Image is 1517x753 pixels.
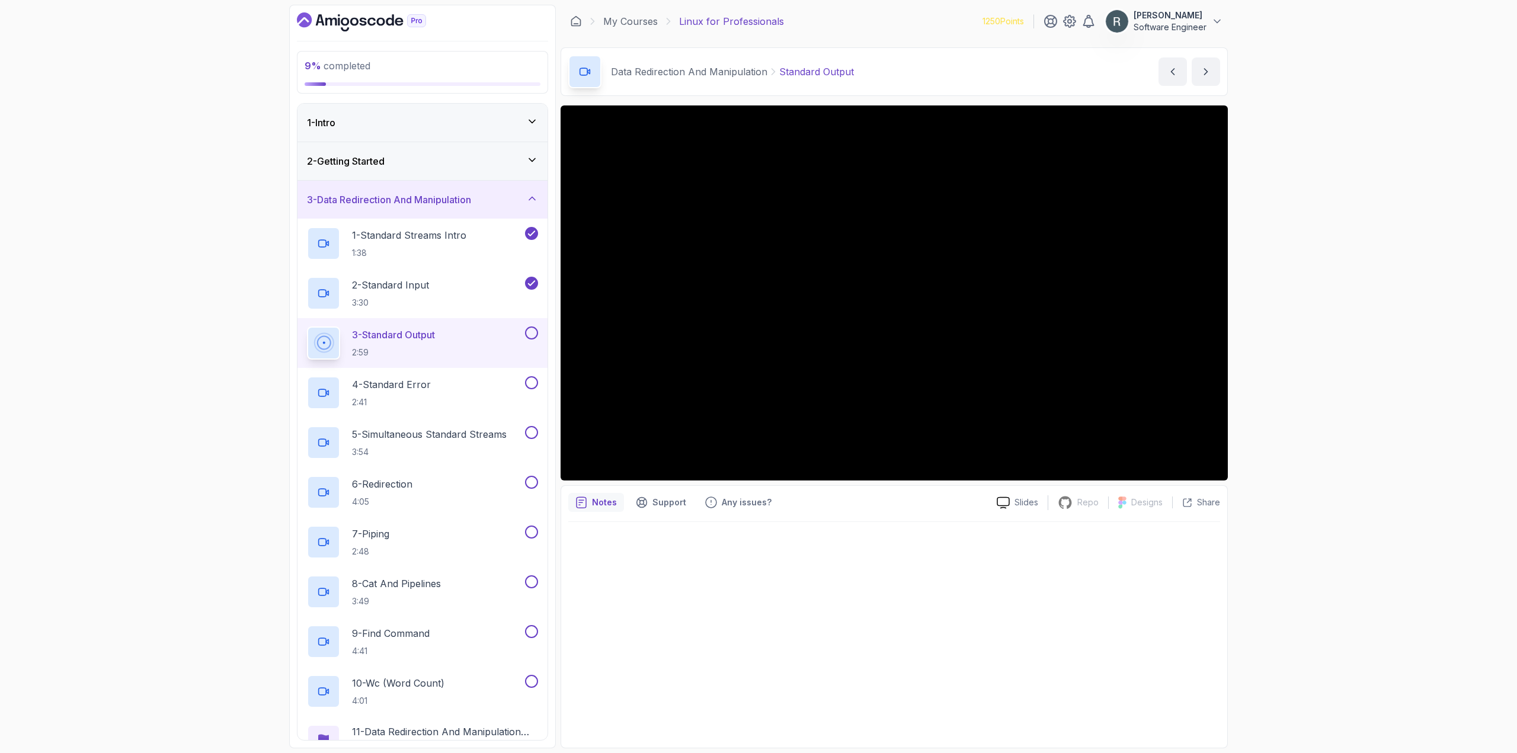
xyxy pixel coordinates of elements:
p: Standard Output [779,65,854,79]
p: Support [652,496,686,508]
span: 9 % [305,60,321,72]
button: Share [1172,496,1220,508]
p: 11 - Data Redirection and Manipulation Quiz [352,725,538,739]
h3: 2 - Getting Started [307,154,385,168]
a: Slides [987,496,1048,509]
iframe: 3 - Standard Output [561,105,1228,480]
p: 1 - Standard Streams Intro [352,228,466,242]
p: Designs [1131,496,1163,508]
button: 6-Redirection4:05 [307,476,538,509]
p: 2 - Standard Input [352,278,429,292]
button: Feedback button [698,493,779,512]
button: previous content [1158,57,1187,86]
p: [PERSON_NAME] [1134,9,1206,21]
p: 3 - Standard Output [352,328,435,342]
p: Notes [592,496,617,508]
p: Slides [1014,496,1038,508]
p: 3:49 [352,595,441,607]
button: 4-Standard Error2:41 [307,376,538,409]
button: 5-Simultaneous Standard Streams3:54 [307,426,538,459]
p: 2:59 [352,347,435,358]
p: 2:48 [352,546,389,557]
button: 10-Wc (Word Count)4:01 [307,675,538,708]
p: 1:38 [352,247,466,259]
button: 8-Cat And Pipelines3:49 [307,575,538,608]
p: Data Redirection And Manipulation [611,65,767,79]
p: 2:41 [352,396,431,408]
button: 2-Standard Input3:30 [307,277,538,310]
button: 2-Getting Started [297,142,548,180]
button: 3-Standard Output2:59 [307,326,538,360]
p: 9 - Find Command [352,626,430,640]
button: 1-Intro [297,104,548,142]
a: Dashboard [570,15,582,27]
p: 1250 Points [982,15,1024,27]
button: next content [1192,57,1220,86]
a: Dashboard [297,12,453,31]
p: 8 - Cat And Pipelines [352,576,441,591]
button: 3-Data Redirection And Manipulation [297,181,548,219]
p: Share [1197,496,1220,508]
button: 7-Piping2:48 [307,526,538,559]
button: user profile image[PERSON_NAME]Software Engineer [1105,9,1223,33]
p: Software Engineer [1134,21,1206,33]
a: My Courses [603,14,658,28]
p: 3:54 [352,446,507,458]
button: 1-Standard Streams Intro1:38 [307,227,538,260]
p: Any issues? [722,496,772,508]
p: 6 - Redirection [352,477,412,491]
p: 7 - Piping [352,527,389,541]
h3: 3 - Data Redirection And Manipulation [307,193,471,207]
h3: 1 - Intro [307,116,335,130]
p: Linux for Professionals [679,14,784,28]
span: completed [305,60,370,72]
button: Support button [629,493,693,512]
img: user profile image [1106,10,1128,33]
p: Repo [1077,496,1099,508]
button: 9-Find Command4:41 [307,625,538,658]
p: 4:05 [352,496,412,508]
p: 5 - Simultaneous Standard Streams [352,427,507,441]
p: 4:01 [352,695,444,707]
p: 4 - Standard Error [352,377,431,392]
p: 3:30 [352,297,429,309]
p: 4:41 [352,645,430,657]
button: notes button [568,493,624,512]
p: 10 - Wc (Word Count) [352,676,444,690]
